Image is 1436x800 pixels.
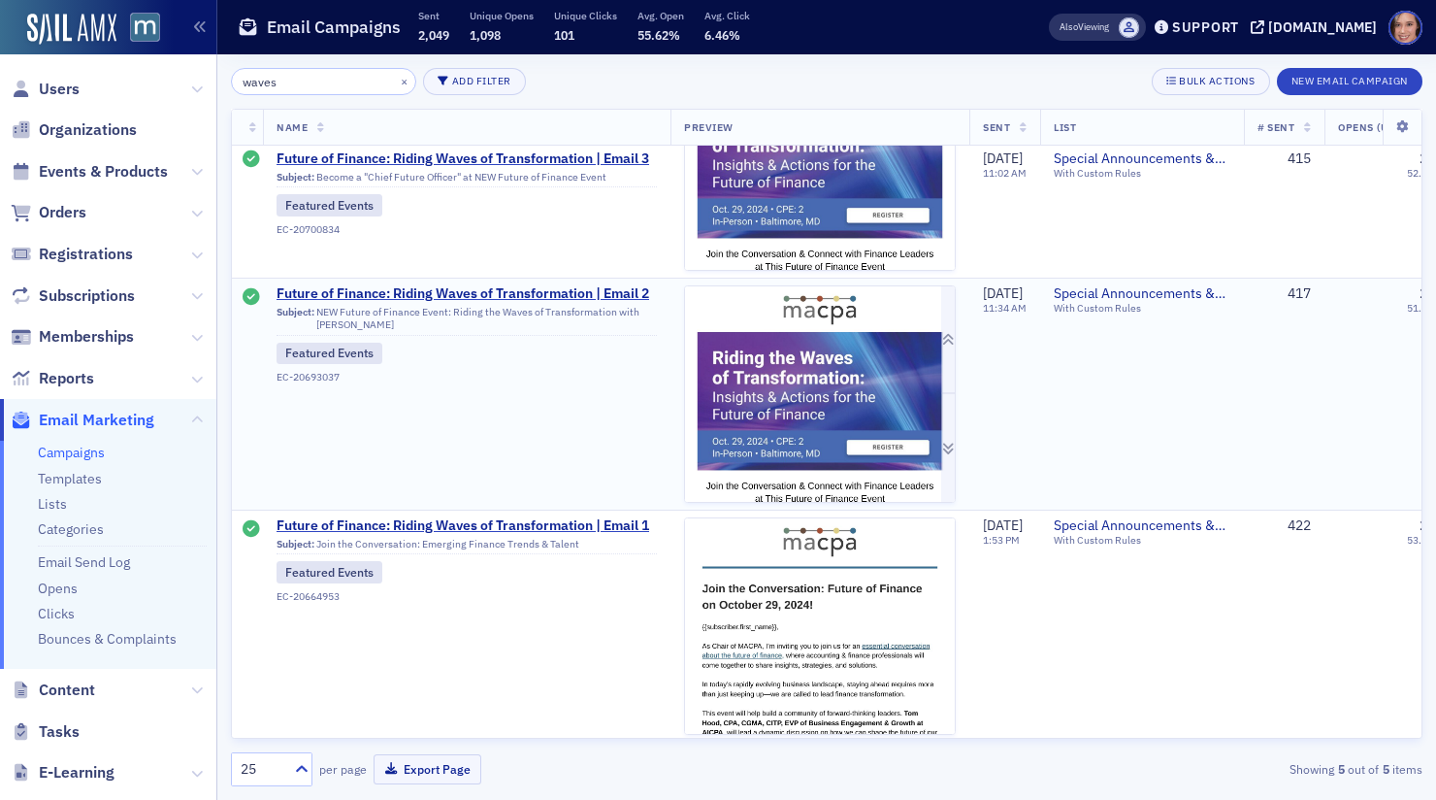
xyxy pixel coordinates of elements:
a: Templates [38,470,102,487]
span: Orders [39,202,86,223]
span: [DATE] [983,517,1023,534]
span: Subject: [277,538,314,550]
div: Bulk Actions [1179,76,1255,86]
div: With Custom Rules [1054,302,1230,315]
a: Future of Finance: Riding Waves of Transformation | Email 2 [277,285,657,303]
div: Join the Conversation: Emerging Finance Trends & Talent [277,538,657,555]
span: E-Learning [39,762,114,783]
h1: Email Campaigns [267,16,401,39]
button: Export Page [374,754,481,784]
div: Sent [243,150,260,170]
div: Become a "Chief Future Officer" at NEW Future of Finance Event [277,171,657,188]
a: Email Marketing [11,410,154,431]
span: 6.46% [704,27,740,43]
span: [DATE] [983,150,1023,167]
span: Tasks [39,721,80,743]
span: Profile [1388,11,1422,45]
a: Organizations [11,119,137,141]
a: E-Learning [11,762,114,783]
time: 11:02 AM [983,167,1027,181]
button: × [396,72,413,89]
span: 55.62% [637,27,680,43]
button: [DOMAIN_NAME] [1251,20,1384,34]
button: Bulk Actions [1152,68,1269,95]
span: Opens (Unique) [1338,120,1425,134]
div: Also [1060,20,1078,33]
div: EC-20693037 [277,371,657,383]
a: Memberships [11,326,134,348]
div: 417 [1257,285,1311,303]
a: Registrations [11,244,133,265]
div: 25 [241,759,283,780]
a: Email Send Log [38,553,130,571]
label: per page [319,760,367,778]
div: Featured Events [277,343,382,364]
input: Search… [231,68,416,95]
button: New Email Campaign [1277,68,1422,95]
span: 2,049 [418,27,449,43]
p: Sent [418,9,449,22]
div: Featured Events [277,195,382,217]
span: Special Announcements & Special Event Invitations [1054,285,1230,303]
a: Bounces & Complaints [38,630,177,648]
div: EC-20664953 [277,590,657,603]
time: 1:53 PM [983,533,1020,547]
div: Featured Events [277,561,382,583]
span: Preview [684,120,734,134]
img: SailAMX [27,14,116,45]
div: NEW Future of Finance Event: Riding the Waves of Transformation with [PERSON_NAME] [277,306,657,336]
span: Users [39,79,80,100]
p: Avg. Click [704,9,750,22]
a: Special Announcements & Special Event Invitations [1054,517,1230,535]
a: Subscriptions [11,285,135,307]
span: List [1054,120,1076,134]
div: 415 [1257,150,1311,168]
span: Content [39,680,95,701]
div: 422 [1257,517,1311,535]
a: Special Announcements & Special Event Invitations [1054,150,1230,168]
span: # Sent [1257,120,1294,134]
div: Showing out of items [1039,760,1422,778]
span: 1,098 [470,27,501,43]
a: View Homepage [116,13,160,46]
button: Add Filter [423,68,526,95]
a: Orders [11,202,86,223]
a: Content [11,680,95,701]
span: 101 [554,27,574,43]
span: Viewing [1060,20,1109,34]
a: Future of Finance: Riding Waves of Transformation | Email 3 [277,150,657,168]
a: New Email Campaign [1277,71,1422,88]
p: Unique Opens [470,9,534,22]
a: Future of Finance: Riding Waves of Transformation | Email 1 [277,517,657,535]
div: Sent [243,520,260,540]
div: EC-20700834 [277,223,657,236]
a: Reports [11,368,94,389]
span: [DATE] [983,284,1023,302]
a: Campaigns [38,444,105,461]
span: Lauren Standiford [1119,17,1139,38]
span: Name [277,120,308,134]
a: Opens [38,580,78,597]
div: Support [1172,18,1239,36]
div: [DOMAIN_NAME] [1268,18,1377,36]
div: With Custom Rules [1054,534,1230,547]
div: With Custom Rules [1054,168,1230,181]
a: Clicks [38,605,75,622]
span: Subscriptions [39,285,135,307]
a: Events & Products [11,161,168,183]
a: Tasks [11,721,80,743]
strong: 5 [1334,760,1348,778]
a: Users [11,79,80,100]
span: Subject: [277,171,314,183]
span: Organizations [39,119,137,141]
a: Lists [38,495,67,513]
span: Registrations [39,244,133,265]
p: Avg. Open [637,9,684,22]
span: Memberships [39,326,134,348]
img: SailAMX [130,13,160,43]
